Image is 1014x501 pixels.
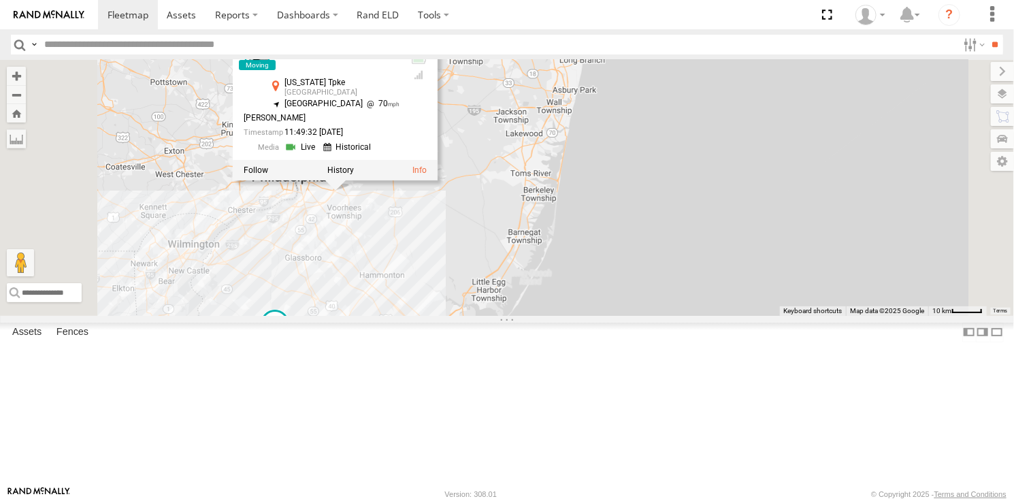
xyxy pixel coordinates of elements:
div: [PERSON_NAME] [244,114,400,123]
button: Zoom Home [7,104,26,123]
button: Drag Pegman onto the map to open Street View [7,249,34,276]
button: Map Scale: 10 km per 42 pixels [928,306,987,316]
div: No voltage information received from this device. [411,55,427,66]
span: Map data ©2025 Google [850,307,924,314]
a: View Asset Details [244,40,271,67]
a: Terms (opens in new tab) [994,308,1008,313]
a: View Historical Media Streams [323,140,375,153]
label: Dock Summary Table to the Right [976,323,990,342]
button: Zoom in [7,67,26,85]
label: Dock Summary Table to the Left [962,323,976,342]
label: Hide Summary Table [990,323,1004,342]
div: © Copyright 2025 - [871,490,1007,498]
a: View Asset Details [413,165,427,175]
img: rand-logo.svg [14,10,84,20]
a: Terms and Conditions [934,490,1007,498]
a: View Live Media Streams [284,140,319,153]
div: Version: 308.01 [445,490,497,498]
label: Realtime tracking of Asset [244,165,268,175]
span: 70 [363,99,400,108]
label: Fences [50,323,95,342]
button: Keyboard shortcuts [783,306,842,316]
label: Assets [5,323,48,342]
a: Visit our Website [7,487,70,501]
label: Search Filter Options [958,35,987,54]
div: [US_STATE] Tpke [284,78,400,87]
span: 10 km [932,307,951,314]
label: View Asset History [327,165,354,175]
label: Measure [7,129,26,148]
span: [GEOGRAPHIC_DATA] [284,99,363,108]
div: [GEOGRAPHIC_DATA] [284,88,400,97]
label: Search Query [29,35,39,54]
div: Dale Gerhard [851,5,890,25]
div: Date/time of location update [244,128,400,137]
label: Map Settings [991,152,1014,171]
button: Zoom out [7,85,26,104]
i: ? [938,4,960,26]
div: GSM Signal = 4 [411,69,427,80]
